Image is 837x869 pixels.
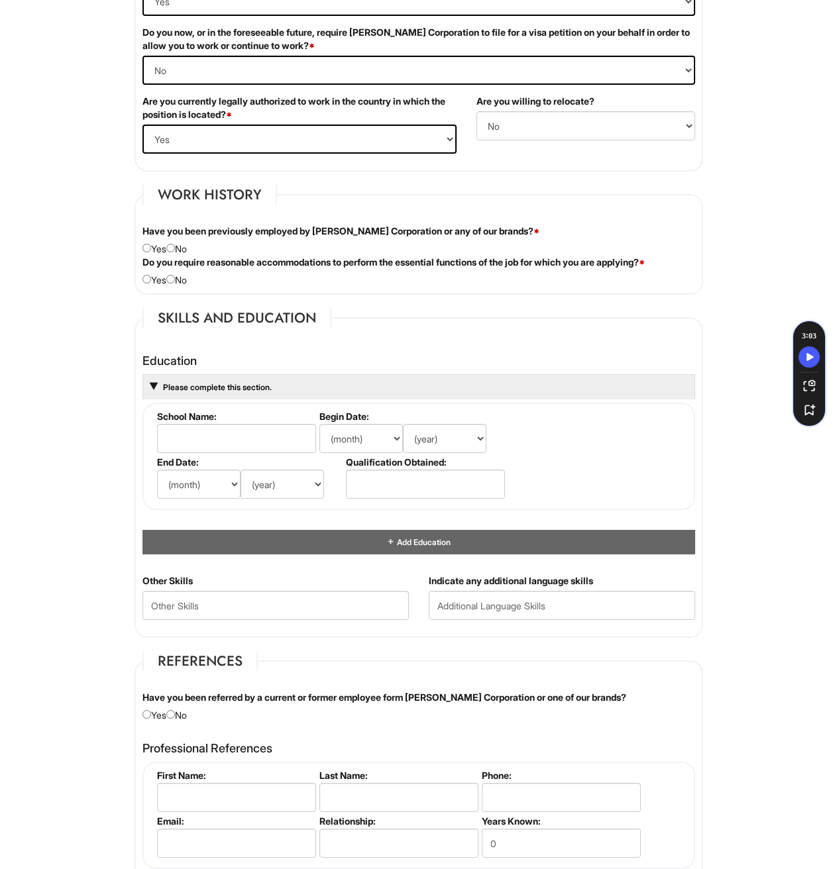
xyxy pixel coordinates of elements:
label: Have you been previously employed by [PERSON_NAME] Corporation or any of our brands? [142,225,539,238]
div: Yes No [133,691,705,722]
select: (Yes / No) [476,111,695,140]
label: Have you been referred by a current or former employee form [PERSON_NAME] Corporation or one of o... [142,691,626,704]
label: Years Known: [482,815,639,827]
label: School Name: [157,411,314,422]
a: Add Education [386,537,450,547]
label: First Name: [157,770,314,781]
label: Begin Date: [319,411,503,422]
label: Other Skills [142,574,193,588]
select: (Yes / No) [142,125,457,154]
input: Other Skills [142,591,409,620]
h4: Education [142,354,695,368]
label: Do you require reasonable accommodations to perform the essential functions of the job for which ... [142,256,645,269]
h4: Professional References [142,742,695,755]
span: Add Education [395,537,450,547]
label: Qualification Obtained: [346,456,503,468]
label: Do you now, or in the foreseeable future, require [PERSON_NAME] Corporation to file for a visa pe... [142,26,695,52]
label: Last Name: [319,770,476,781]
legend: References [142,651,258,671]
label: End Date: [157,456,341,468]
label: Indicate any additional language skills [429,574,593,588]
input: Additional Language Skills [429,591,695,620]
label: Phone: [482,770,639,781]
label: Are you currently legally authorized to work in the country in which the position is located? [142,95,457,121]
label: Email: [157,815,314,827]
legend: Skills and Education [142,308,331,328]
label: Are you willing to relocate? [476,95,594,108]
a: Please complete this section. [162,382,272,392]
label: Relationship: [319,815,476,827]
div: Yes No [133,225,705,256]
legend: Work History [142,185,277,205]
select: (Yes / No) [142,56,695,85]
div: Yes No [133,256,705,287]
